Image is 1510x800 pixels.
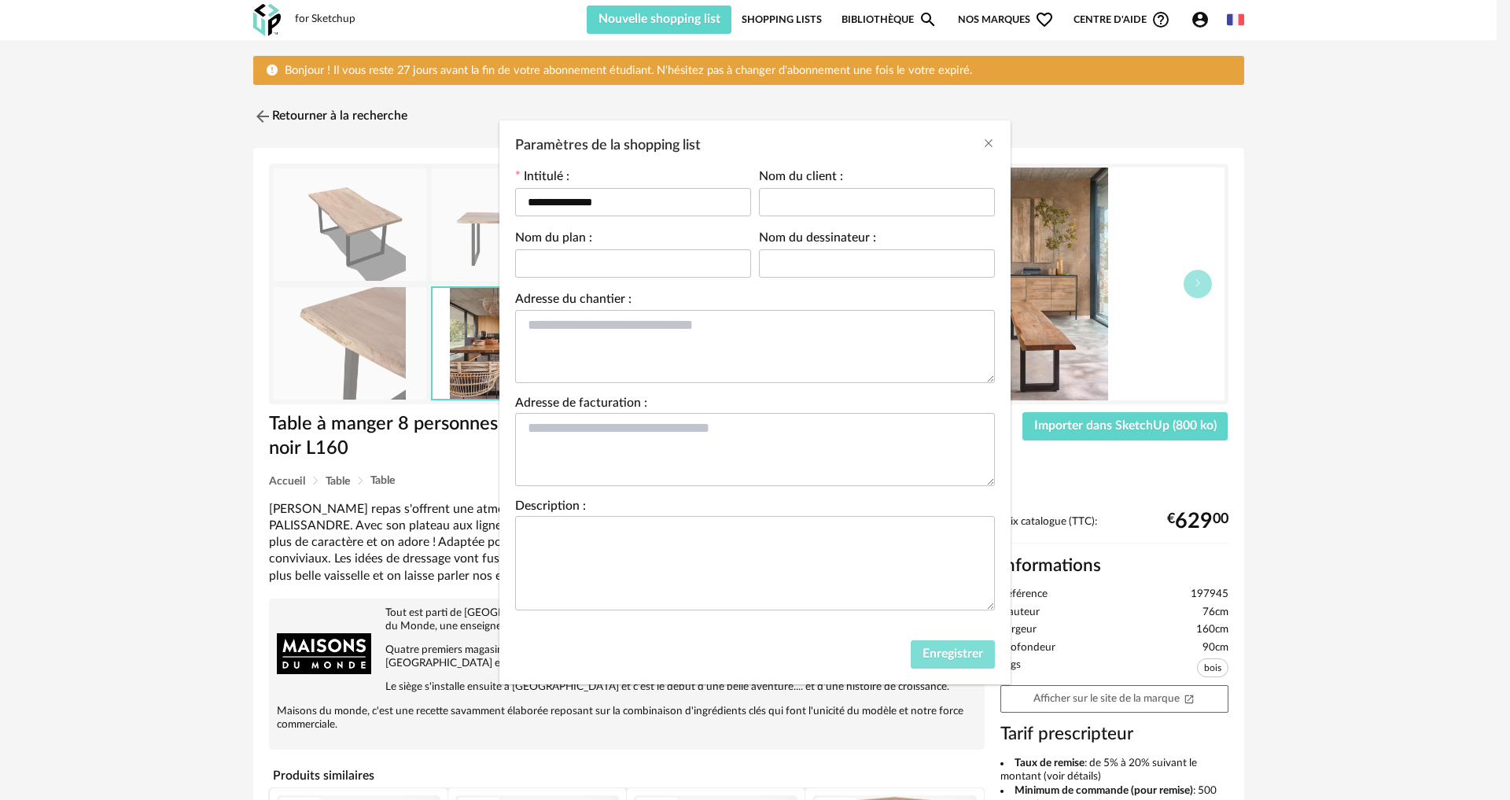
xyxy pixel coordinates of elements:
button: Enregistrer [911,640,995,669]
label: Description : [515,500,586,516]
button: Close [982,136,995,153]
label: Adresse de facturation : [515,397,647,413]
label: Adresse du chantier : [515,293,632,309]
label: Intitulé : [515,171,569,186]
label: Nom du client : [759,171,843,186]
label: Nom du plan : [515,232,592,248]
span: Paramètres de la shopping list [515,138,701,153]
div: Paramètres de la shopping list [499,120,1011,684]
span: Enregistrer [923,647,983,660]
label: Nom du dessinateur : [759,232,876,248]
